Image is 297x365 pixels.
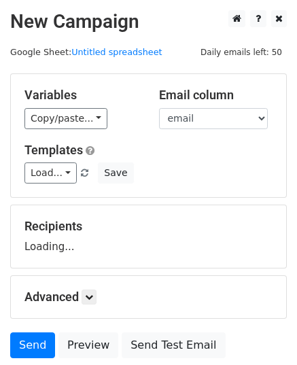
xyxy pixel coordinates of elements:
[71,47,162,57] a: Untitled spreadsheet
[196,47,287,57] a: Daily emails left: 50
[24,143,83,157] a: Templates
[24,88,139,103] h5: Variables
[24,290,273,305] h5: Advanced
[196,45,287,60] span: Daily emails left: 50
[98,162,133,184] button: Save
[24,108,107,129] a: Copy/paste...
[122,332,225,358] a: Send Test Email
[58,332,118,358] a: Preview
[10,47,162,57] small: Google Sheet:
[24,162,77,184] a: Load...
[10,10,287,33] h2: New Campaign
[24,219,273,254] div: Loading...
[159,88,273,103] h5: Email column
[10,332,55,358] a: Send
[24,219,273,234] h5: Recipients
